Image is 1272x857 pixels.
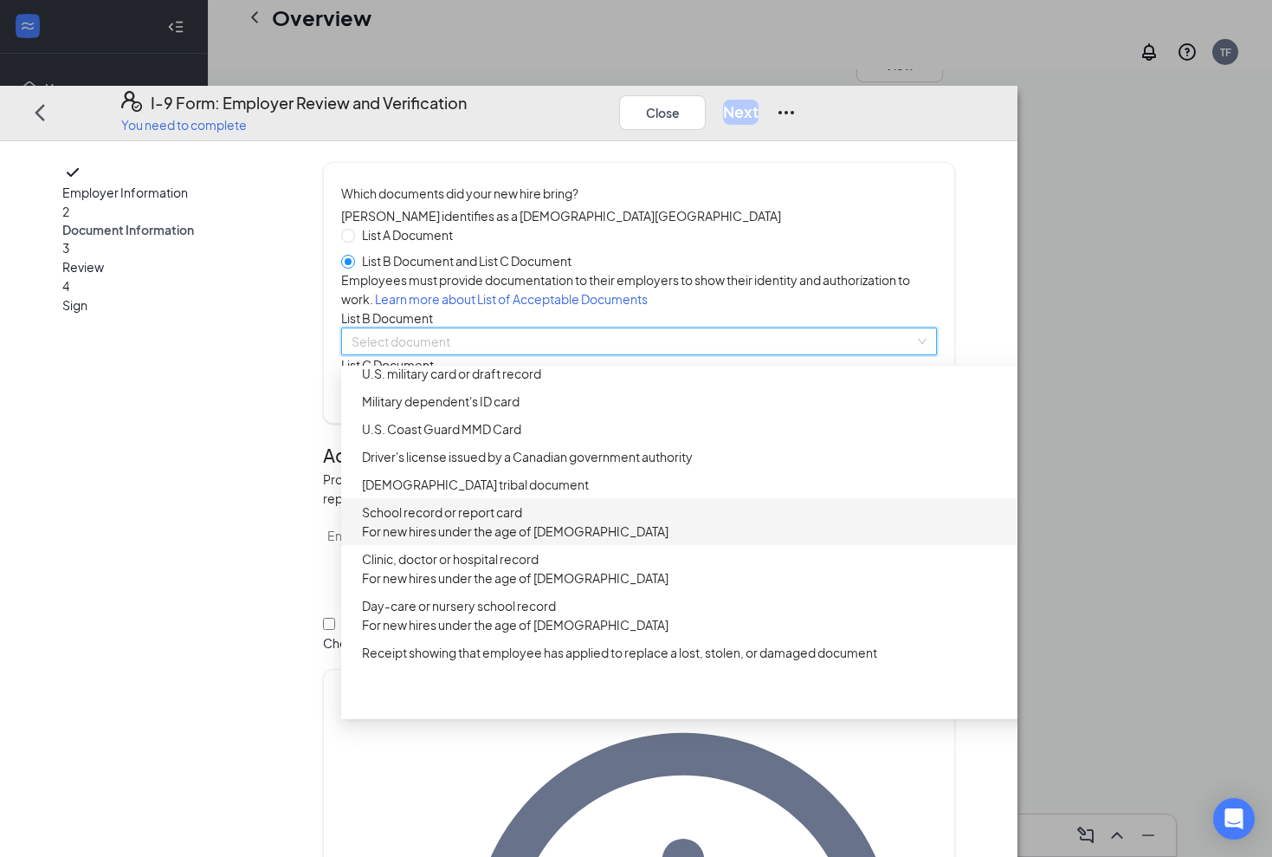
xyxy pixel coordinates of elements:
span: List B Document and List C Document [355,251,578,270]
span: Review [62,257,286,276]
div: U.S. Coast Guard MMD Card [362,419,1030,438]
a: Learn more about List of Acceptable Documents [375,291,648,307]
span: List B Document [341,310,433,326]
p: You need to complete [121,116,467,133]
div: Check here if you used an alternative procedure authorized by DHS to examine documents. [323,634,955,652]
button: Close [619,94,706,129]
div: School record or report card [362,503,1030,541]
div: Clinic, doctor or hospital record [362,549,1030,588]
h4: I-9 Form: Employer Review and Verification [151,91,467,115]
span: 4 [62,278,69,294]
div: Open Intercom Messenger [1213,798,1255,840]
span: List A Document [355,225,460,244]
svg: Checkmark [62,162,83,183]
span: For new hires under the age of [DEMOGRAPHIC_DATA] [362,615,1030,634]
span: 2 [62,204,69,219]
span: List C Document [341,357,434,373]
div: Day-care or nursery school record [362,596,1030,634]
span: Employees must provide documentation to their employers to show their identity and authorization ... [341,272,910,307]
div: Military dependent's ID card [362,392,1030,411]
svg: FormI9EVerifyIcon [121,91,142,112]
svg: Ellipses [776,101,797,122]
span: For new hires under the age of [DEMOGRAPHIC_DATA] [362,568,1030,588]
button: Next [723,100,759,124]
span: 3 [62,240,69,256]
span: Which documents did your new hire bring? [341,184,937,203]
div: Driver's license issued by a Canadian government authority [362,447,1030,466]
div: [DEMOGRAPHIC_DATA] tribal document [362,475,1030,494]
span: Sign [62,295,286,315]
span: Provide all notes relating employment authorization stamps or receipts, extensions, additional do... [323,471,920,506]
div: Receipt showing that employee has applied to replace a lost, stolen, or damaged document [362,643,1030,662]
input: Check here if you used an alternative procedure authorized by DHS to examine documents. Learn more [323,618,335,630]
span: [PERSON_NAME] identifies as a [DEMOGRAPHIC_DATA][GEOGRAPHIC_DATA] [341,208,781,224]
span: Additional information [323,444,515,467]
div: U.S. military card or draft record [362,364,1030,383]
span: Document Information [62,221,286,238]
span: Employer Information [62,183,286,202]
span: For new hires under the age of [DEMOGRAPHIC_DATA] [362,522,1030,541]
